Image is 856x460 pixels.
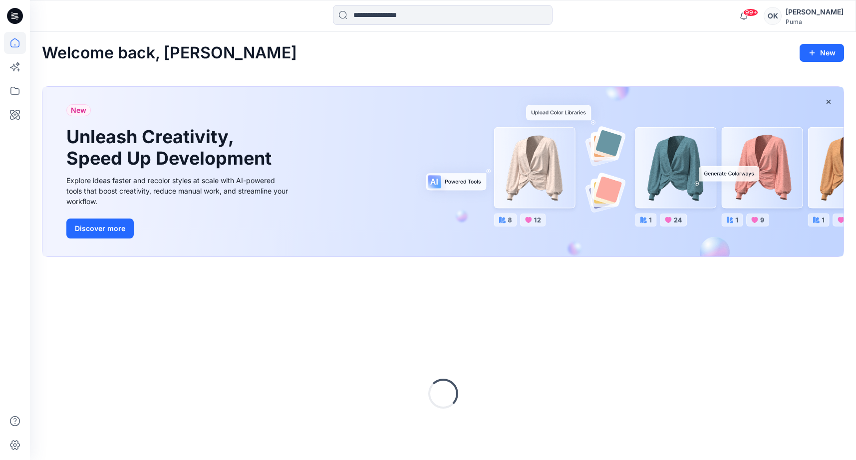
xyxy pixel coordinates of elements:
[764,7,782,25] div: OK
[66,219,134,238] button: Discover more
[800,44,844,62] button: New
[743,8,758,16] span: 99+
[786,6,844,18] div: [PERSON_NAME]
[66,175,291,207] div: Explore ideas faster and recolor styles at scale with AI-powered tools that boost creativity, red...
[42,44,297,62] h2: Welcome back, [PERSON_NAME]
[71,104,86,116] span: New
[66,126,276,169] h1: Unleash Creativity, Speed Up Development
[66,219,291,238] a: Discover more
[786,18,844,25] div: Puma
